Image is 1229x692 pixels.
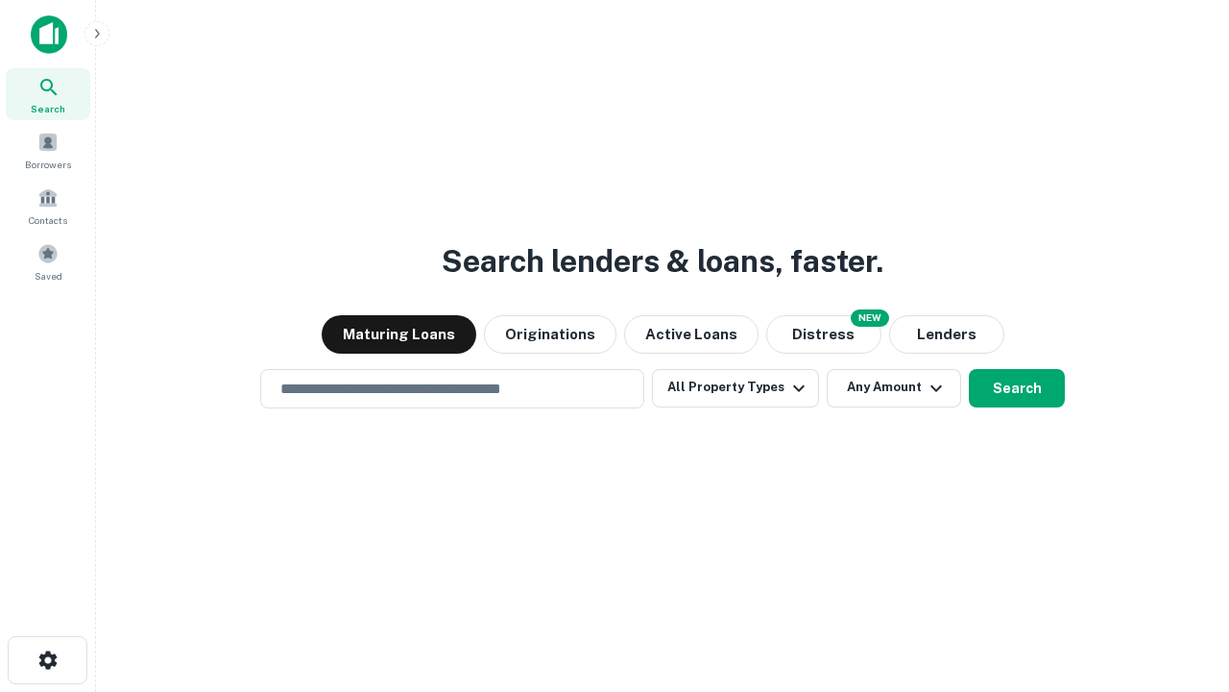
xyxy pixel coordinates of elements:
button: Maturing Loans [322,315,476,354]
span: Saved [35,268,62,284]
span: Contacts [29,212,67,228]
div: NEW [851,309,889,327]
a: Borrowers [6,124,90,176]
h3: Search lenders & loans, faster. [442,238,883,284]
a: Contacts [6,180,90,232]
img: capitalize-icon.png [31,15,67,54]
button: Active Loans [624,315,759,354]
button: Any Amount [827,369,961,408]
button: Lenders [889,315,1004,354]
button: All Property Types [652,369,819,408]
a: Search [6,68,90,120]
button: Search distressed loans with lien and other non-mortgage details. [766,315,881,354]
a: Saved [6,235,90,287]
iframe: Chat Widget [1133,538,1229,630]
button: Search [969,369,1065,408]
span: Borrowers [25,157,71,172]
button: Originations [484,315,616,354]
span: Search [31,101,65,116]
